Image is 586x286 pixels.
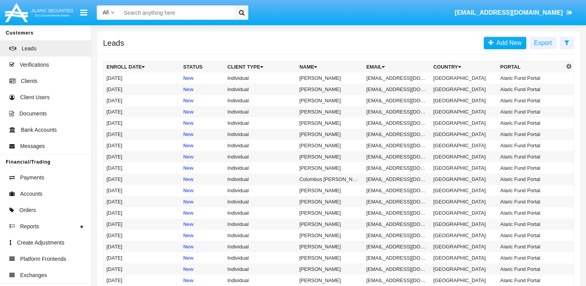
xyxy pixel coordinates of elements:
[430,230,497,241] td: [GEOGRAPHIC_DATA]
[22,45,36,53] span: Leads
[296,185,363,196] td: [PERSON_NAME]
[20,271,47,279] span: Exchanges
[224,72,296,84] td: Individual
[180,61,224,73] th: Status
[497,230,564,241] td: Alaric Fund Portal
[363,219,430,230] td: [EMAIL_ADDRESS][DOMAIN_NAME]
[180,264,224,275] td: New
[103,106,180,117] td: [DATE]
[224,84,296,95] td: Individual
[20,93,50,102] span: Client Users
[180,84,224,95] td: New
[430,174,497,185] td: [GEOGRAPHIC_DATA]
[180,162,224,174] td: New
[363,174,430,185] td: [EMAIL_ADDRESS][DOMAIN_NAME]
[363,207,430,219] td: [EMAIL_ADDRESS][DOMAIN_NAME]
[180,129,224,140] td: New
[296,61,363,73] th: Name
[180,252,224,264] td: New
[17,239,64,247] span: Create Adjustments
[180,140,224,151] td: New
[97,9,120,17] a: All
[296,219,363,230] td: [PERSON_NAME]
[103,129,180,140] td: [DATE]
[180,185,224,196] td: New
[430,275,497,286] td: [GEOGRAPHIC_DATA]
[497,72,564,84] td: Alaric Fund Portal
[363,106,430,117] td: [EMAIL_ADDRESS][DOMAIN_NAME]
[180,230,224,241] td: New
[430,252,497,264] td: [GEOGRAPHIC_DATA]
[103,151,180,162] td: [DATE]
[296,140,363,151] td: [PERSON_NAME]
[497,207,564,219] td: Alaric Fund Portal
[224,275,296,286] td: Individual
[103,9,109,16] span: All
[430,219,497,230] td: [GEOGRAPHIC_DATA]
[430,84,497,95] td: [GEOGRAPHIC_DATA]
[296,106,363,117] td: [PERSON_NAME]
[363,196,430,207] td: [EMAIL_ADDRESS][DOMAIN_NAME]
[224,140,296,151] td: Individual
[296,275,363,286] td: [PERSON_NAME]
[224,207,296,219] td: Individual
[497,275,564,286] td: Alaric Fund Portal
[296,207,363,219] td: [PERSON_NAME]
[497,84,564,95] td: Alaric Fund Portal
[497,241,564,252] td: Alaric Fund Portal
[430,106,497,117] td: [GEOGRAPHIC_DATA]
[296,230,363,241] td: [PERSON_NAME]
[363,140,430,151] td: [EMAIL_ADDRESS][DOMAIN_NAME]
[180,117,224,129] td: New
[497,252,564,264] td: Alaric Fund Portal
[103,275,180,286] td: [DATE]
[224,174,296,185] td: Individual
[497,95,564,106] td: Alaric Fund Portal
[103,162,180,174] td: [DATE]
[296,129,363,140] td: [PERSON_NAME]
[224,219,296,230] td: Individual
[180,106,224,117] td: New
[103,264,180,275] td: [DATE]
[430,185,497,196] td: [GEOGRAPHIC_DATA]
[497,140,564,151] td: Alaric Fund Portal
[103,174,180,185] td: [DATE]
[19,206,36,214] span: Orders
[497,151,564,162] td: Alaric Fund Portal
[20,222,39,231] span: Reports
[363,95,430,106] td: [EMAIL_ADDRESS][DOMAIN_NAME]
[497,219,564,230] td: Alaric Fund Portal
[534,40,552,46] span: Export
[103,40,124,46] h5: Leads
[180,95,224,106] td: New
[296,196,363,207] td: [PERSON_NAME]
[103,241,180,252] td: [DATE]
[430,140,497,151] td: [GEOGRAPHIC_DATA]
[363,275,430,286] td: [EMAIL_ADDRESS][DOMAIN_NAME]
[497,129,564,140] td: Alaric Fund Portal
[296,264,363,275] td: [PERSON_NAME]
[430,162,497,174] td: [GEOGRAPHIC_DATA]
[430,264,497,275] td: [GEOGRAPHIC_DATA]
[497,117,564,129] td: Alaric Fund Portal
[20,255,66,263] span: Platform Frontends
[19,110,47,118] span: Documents
[529,37,557,49] button: Export
[296,72,363,84] td: [PERSON_NAME]
[224,252,296,264] td: Individual
[180,151,224,162] td: New
[430,129,497,140] td: [GEOGRAPHIC_DATA]
[493,40,522,46] span: Add New
[363,185,430,196] td: [EMAIL_ADDRESS][DOMAIN_NAME]
[103,196,180,207] td: [DATE]
[430,196,497,207] td: [GEOGRAPHIC_DATA]
[103,185,180,196] td: [DATE]
[430,207,497,219] td: [GEOGRAPHIC_DATA]
[451,2,576,24] a: [EMAIL_ADDRESS][DOMAIN_NAME]
[363,61,430,73] th: Email
[224,264,296,275] td: Individual
[20,61,49,69] span: Verifications
[103,84,180,95] td: [DATE]
[224,151,296,162] td: Individual
[4,1,74,24] img: Logo image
